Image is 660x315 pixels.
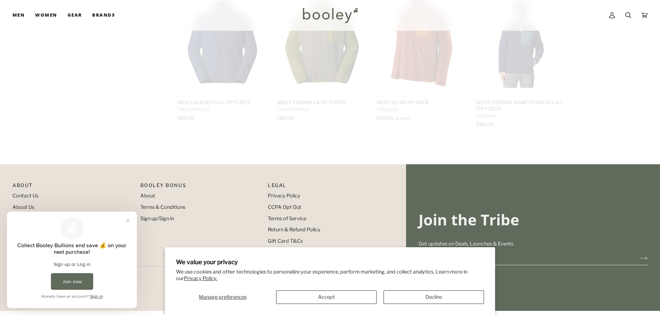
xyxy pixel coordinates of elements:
a: Privacy Policy [268,193,300,199]
a: Return & Refund Policy [268,226,320,233]
button: Manage preferences [176,290,269,304]
h2: We value your privacy [176,258,484,266]
a: About Us [12,204,34,210]
p: Get updates on Deals, Launches & Events [419,240,648,248]
a: Contact Us [12,193,38,199]
span: Brands [92,12,115,19]
a: Sign up/Sign in [140,215,174,222]
iframe: Loyalty program pop-up with offers and actions [7,212,137,308]
a: About [140,193,155,199]
input: your-email@example.com [419,252,629,265]
img: Booley [300,5,360,25]
a: Gift Card T&Cs [268,238,303,244]
button: Decline [384,290,484,304]
span: Manage preferences [199,294,247,300]
span: Women [35,12,57,19]
a: Terms & Conditions [140,204,185,210]
p: Booley Bonus [140,182,261,192]
p: Pipeline_Footer Sub [268,182,389,192]
button: Join [629,253,648,264]
a: CCPA Opt Out [268,204,301,210]
p: We use cookies and other technologies to personalize your experience, perform marketing, and coll... [176,269,484,282]
button: Accept [276,290,377,304]
span: Men [12,12,25,19]
a: Privacy Policy. [184,275,217,281]
p: Pipeline_Footer Main [12,182,133,192]
h3: Join the Tribe [419,210,648,229]
span: Gear [68,12,82,19]
a: Terms of Service [268,215,306,222]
